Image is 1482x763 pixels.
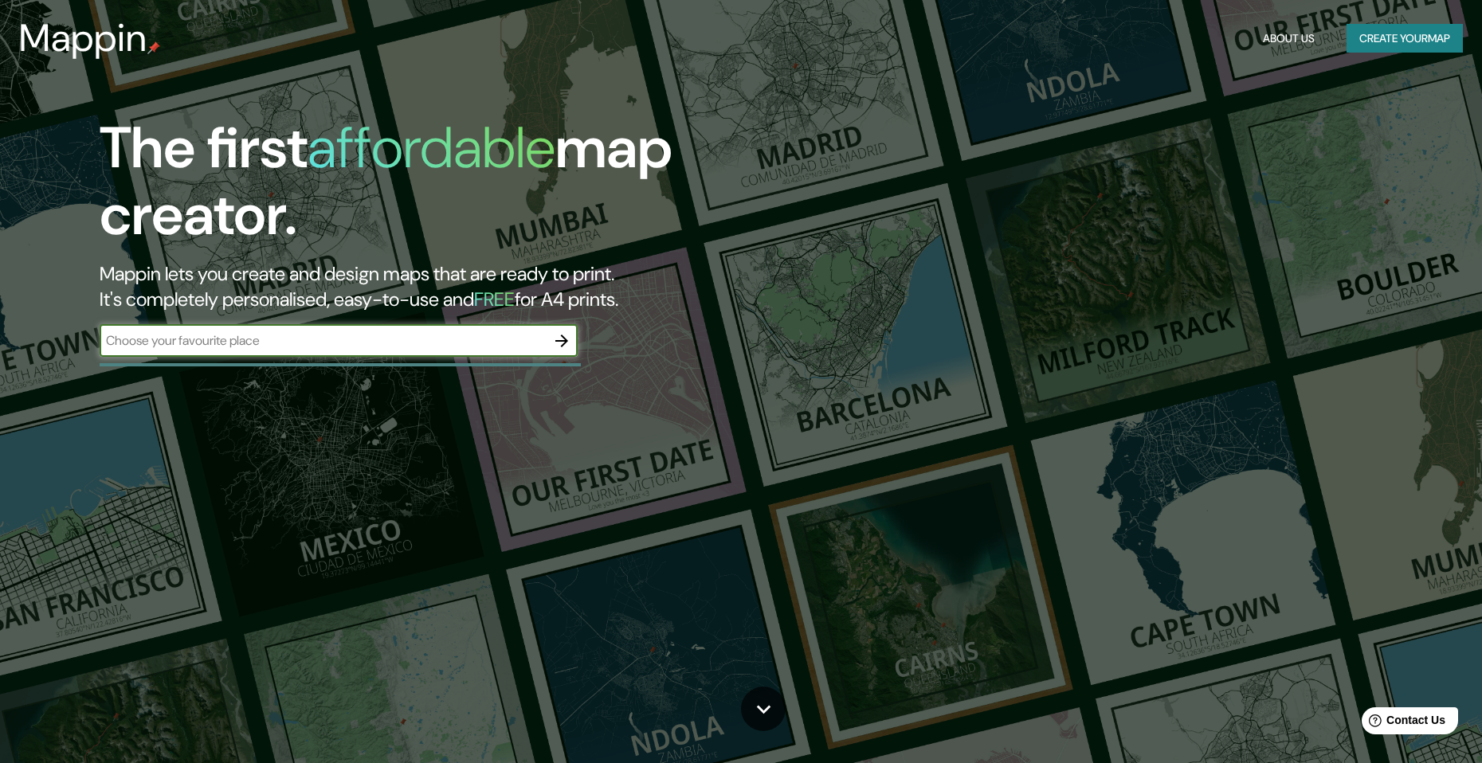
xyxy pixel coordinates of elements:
h3: Mappin [19,16,147,61]
iframe: Help widget launcher [1340,701,1464,745]
h1: affordable [308,111,555,185]
input: Choose your favourite place [100,331,546,350]
button: Create yourmap [1347,24,1463,53]
img: mappin-pin [147,41,160,54]
h5: FREE [474,287,515,311]
h2: Mappin lets you create and design maps that are ready to print. It's completely personalised, eas... [100,261,841,312]
h1: The first map creator. [100,115,841,261]
button: About Us [1257,24,1321,53]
